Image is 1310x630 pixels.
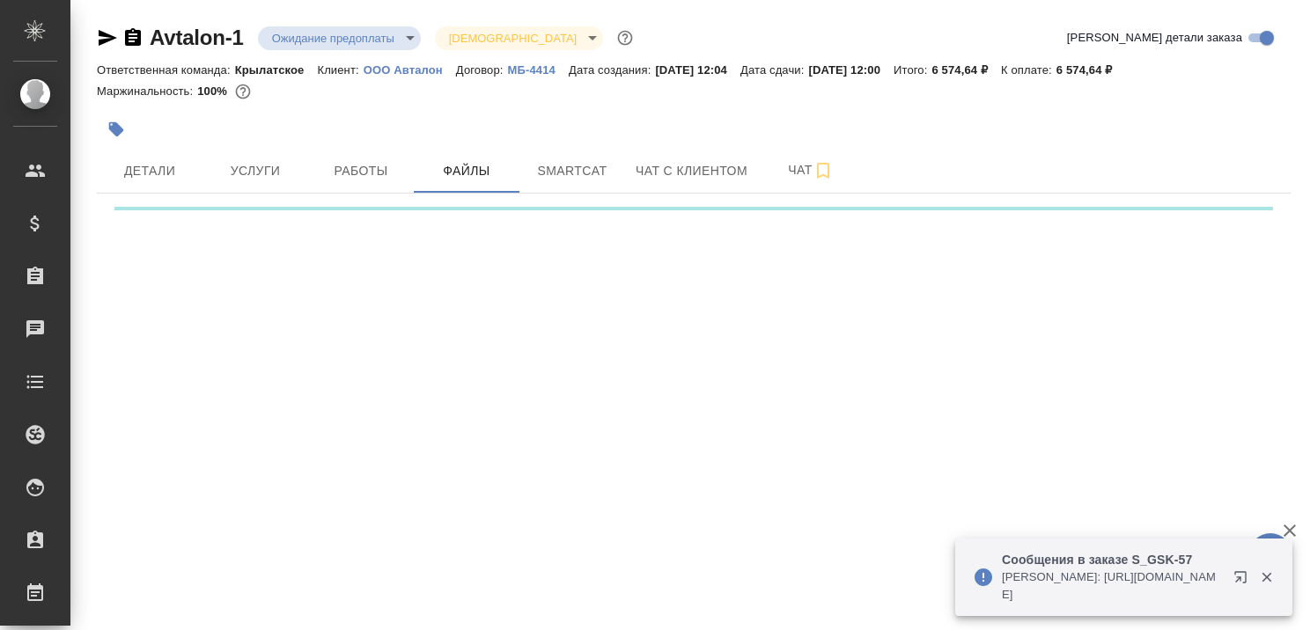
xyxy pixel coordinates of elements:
p: К оплате: [1001,63,1056,77]
span: Работы [319,160,403,182]
span: Чат [769,159,853,181]
p: Сообщения в заказе S_GSK-57 [1002,551,1222,568]
p: [DATE] 12:04 [655,63,740,77]
p: Ответственная команда: [97,63,235,77]
p: Итого: [894,63,931,77]
span: Детали [107,160,192,182]
p: Маржинальность: [97,84,197,98]
button: Открыть в новой вкладке [1223,560,1265,602]
a: МБ-4414 [508,62,569,77]
p: Клиент: [317,63,363,77]
span: Smartcat [530,160,615,182]
p: Договор: [456,63,508,77]
button: Добавить тэг [97,110,136,149]
p: ООО Авталон [364,63,456,77]
p: 6 574,64 ₽ [931,63,1001,77]
p: 6 574,64 ₽ [1056,63,1126,77]
p: Дата сдачи: [740,63,808,77]
p: [PERSON_NAME]: [URL][DOMAIN_NAME] [1002,568,1222,604]
button: [DEMOGRAPHIC_DATA] [444,31,582,46]
p: Дата создания: [569,63,655,77]
div: Ожидание предоплаты [435,26,603,50]
a: ООО Авталон [364,62,456,77]
span: Чат с клиентом [636,160,747,182]
a: Avtalon-1 [150,26,244,49]
button: 🙏 [1248,533,1292,577]
button: Закрыть [1248,569,1284,585]
p: МБ-4414 [508,63,569,77]
button: Скопировать ссылку [122,27,144,48]
button: Доп статусы указывают на важность/срочность заказа [614,26,637,49]
span: [PERSON_NAME] детали заказа [1067,29,1242,47]
p: Крылатское [235,63,318,77]
span: Файлы [424,160,509,182]
button: Ожидание предоплаты [267,31,400,46]
button: 0.00 RUB; [232,80,254,103]
p: [DATE] 12:00 [808,63,894,77]
p: 100% [197,84,232,98]
svg: Подписаться [813,160,834,181]
span: Услуги [213,160,298,182]
button: Скопировать ссылку для ЯМессенджера [97,27,118,48]
div: Ожидание предоплаты [258,26,421,50]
